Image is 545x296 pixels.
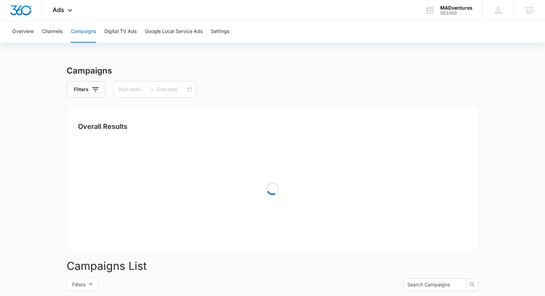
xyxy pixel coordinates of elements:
div: Keywords by Traffic [76,41,116,45]
div: Domain Overview [26,41,61,45]
div: Domain: [DOMAIN_NAME] [18,18,76,23]
img: tab_domain_overview_orange.svg [19,40,24,45]
span: swap-right [149,87,155,92]
input: End date [157,86,186,93]
button: Channels [42,21,63,43]
h3: Overall Results [78,121,127,132]
button: Filters [67,81,105,98]
button: Overview [12,21,34,43]
button: Digital TV Ads [104,21,137,43]
button: Settings [211,21,229,43]
span: search [466,282,478,287]
input: Start date [118,86,146,93]
img: logo_orange.svg [11,11,16,17]
div: v 4.0.25 [19,11,34,17]
input: Search Campaigns [407,281,457,288]
span: Filters [72,281,86,288]
button: Campaigns [71,21,96,43]
span: to [149,87,155,92]
p: Campaigns List [67,258,479,274]
button: search [466,278,478,291]
div: account name [440,5,473,11]
button: Google Local Service Ads [145,21,203,43]
h3: Campaigns [67,65,479,77]
img: website_grey.svg [11,18,16,23]
span: Ads [53,6,64,13]
button: Filters [67,278,99,291]
img: tab_keywords_by_traffic_grey.svg [68,40,74,45]
div: account id [440,11,473,15]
